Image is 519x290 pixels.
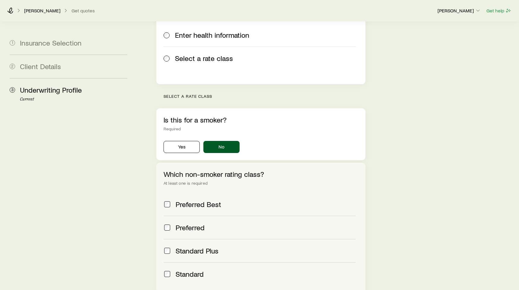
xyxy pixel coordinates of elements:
[486,7,512,14] button: Get help
[20,85,82,94] span: Underwriting Profile
[175,31,249,39] span: Enter health information
[164,116,358,124] p: Is this for a smoker?
[164,248,170,254] input: Standard Plus
[20,97,127,102] p: Current
[71,8,95,14] button: Get quotes
[20,62,61,71] span: Client Details
[164,225,170,231] input: Preferred
[175,54,233,62] span: Select a rate class
[164,141,200,153] button: Yes
[24,8,60,14] p: [PERSON_NAME]
[164,126,358,131] div: Required
[164,32,170,38] input: Enter health information
[164,94,365,99] p: Select a rate class
[164,56,170,62] input: Select a rate class
[438,8,481,14] p: [PERSON_NAME]
[176,270,204,278] span: Standard
[10,40,15,46] span: 1
[176,223,205,232] span: Preferred
[20,38,81,47] span: Insurance Selection
[203,141,240,153] button: No
[10,64,15,69] span: 2
[10,87,15,93] span: 3
[437,7,481,14] button: [PERSON_NAME]
[164,170,358,178] p: Which non-smoker rating class?
[176,200,221,209] span: Preferred Best
[164,271,170,277] input: Standard
[164,201,170,207] input: Preferred Best
[176,247,218,255] span: Standard Plus
[164,181,358,186] div: At least one is required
